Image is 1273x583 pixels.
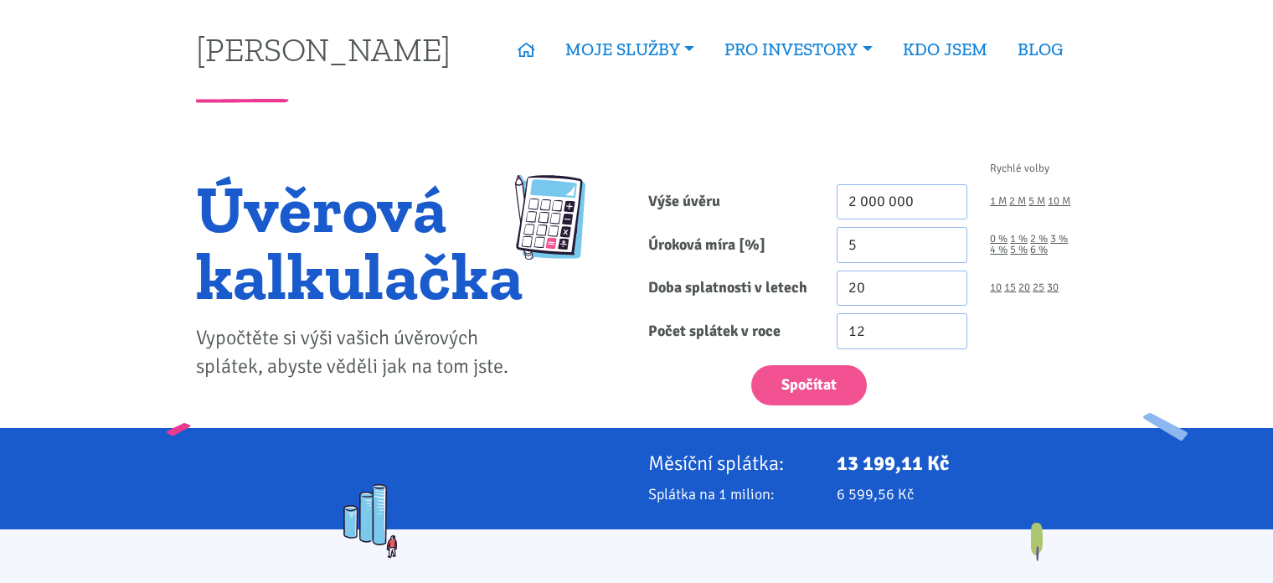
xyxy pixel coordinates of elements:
label: Výše úvěru [636,184,825,220]
button: Spočítat [751,365,867,406]
a: 5 % [1010,245,1028,255]
a: 20 [1018,282,1030,293]
p: Splátka na 1 milion: [648,482,814,506]
span: Rychlé volby [990,163,1049,174]
a: 15 [1004,282,1016,293]
a: 10 M [1048,196,1070,207]
a: PRO INVESTORY [709,30,887,69]
a: 2 M [1009,196,1026,207]
a: 1 % [1010,234,1028,245]
p: 6 599,56 Kč [837,482,1078,506]
a: 0 % [990,234,1008,245]
a: 6 % [1030,245,1048,255]
a: 25 [1033,282,1044,293]
a: 10 [990,282,1002,293]
label: Doba splatnosti v letech [636,271,825,307]
a: MOJE SLUŽBY [550,30,709,69]
p: Vypočtěte si výši vašich úvěrových splátek, abyste věděli jak na tom jste. [196,324,523,381]
p: 13 199,11 Kč [837,451,1078,475]
label: Počet splátek v roce [636,313,825,349]
a: KDO JSEM [888,30,1002,69]
a: 3 % [1050,234,1068,245]
a: [PERSON_NAME] [196,33,451,65]
label: Úroková míra [%] [636,227,825,263]
a: 1 M [990,196,1007,207]
h1: Úvěrová kalkulačka [196,175,523,309]
a: BLOG [1002,30,1078,69]
a: 2 % [1030,234,1048,245]
p: Měsíční splátka: [648,451,814,475]
a: 4 % [990,245,1008,255]
a: 5 M [1028,196,1045,207]
a: 30 [1047,282,1059,293]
